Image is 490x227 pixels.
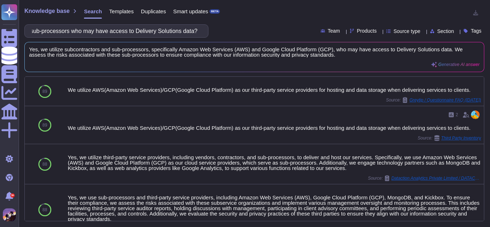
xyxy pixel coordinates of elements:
div: Yes, we use sub-processors and third-party service providers, including Amazon Web Services (AWS)... [68,195,481,222]
span: Third Party Inventory [441,136,481,140]
div: BETA [209,9,220,14]
span: Source: [386,97,481,103]
span: Team [328,28,340,33]
div: We utilize AWS(Amazon Web Services)/GCP(Google Cloud Platform) as our third-party service provide... [68,87,481,93]
span: 89 [42,89,47,94]
div: 9+ [10,193,15,198]
span: 88 [42,162,47,166]
span: 89 [42,123,47,127]
button: user [1,207,21,223]
span: Products [357,28,377,33]
img: user [3,208,16,221]
span: Knowledge base [24,8,70,14]
input: Search a question or template... [28,25,201,37]
span: Greytip / Questionnaire FAQ ([DATE]) [409,98,481,102]
span: Duplicates [141,9,166,14]
span: 88 [42,208,47,212]
div: We utilize AWS(Amazon Web Services)/GCP(Google Cloud Platform) as our third-party service provide... [68,125,481,131]
span: Dataction Analytics Private Limited / DATACTION IMP QUEIRES [391,176,481,180]
span: Source type [394,29,420,34]
span: Templates [109,9,133,14]
div: Yes, we utilize third-party service providers, including vendors, contractors, and sub-processors... [68,155,481,171]
span: Source: [368,175,481,181]
span: Section [437,29,454,34]
span: Source: [418,135,481,141]
span: Yes, we utilize subcontractors and sub-processors, specifically Amazon Web Services (AWS) and Goo... [29,47,480,57]
span: Search [84,9,102,14]
span: Generative AI answer [438,62,480,67]
span: 2 [456,113,458,117]
span: Tags [471,28,481,33]
span: Smart updates [173,9,208,14]
img: user [471,110,480,119]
